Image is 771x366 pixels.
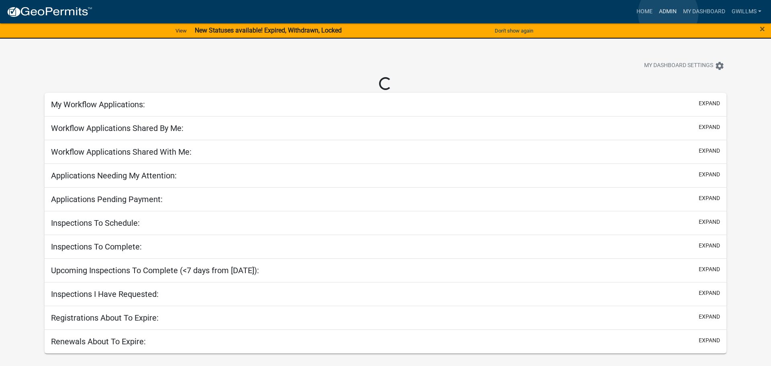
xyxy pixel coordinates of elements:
button: expand [699,99,720,108]
a: Home [633,4,656,19]
h5: My Workflow Applications: [51,100,145,109]
button: Don't show again [492,24,536,37]
button: expand [699,289,720,297]
a: Admin [656,4,680,19]
h5: Applications Needing My Attention: [51,171,177,180]
button: expand [699,336,720,345]
h5: Workflow Applications Shared By Me: [51,123,184,133]
button: expand [699,313,720,321]
a: View [172,24,190,37]
h5: Inspections I Have Requested: [51,289,159,299]
a: My Dashboard [680,4,728,19]
span: My Dashboard Settings [644,61,713,71]
button: expand [699,170,720,179]
button: expand [699,218,720,226]
h5: Registrations About To Expire: [51,313,159,323]
button: expand [699,147,720,155]
button: My Dashboard Settingssettings [638,58,731,74]
span: × [760,23,765,35]
h5: Renewals About To Expire: [51,337,146,346]
button: Close [760,24,765,34]
h5: Inspections To Complete: [51,242,142,251]
a: gwillms [728,4,765,19]
button: expand [699,123,720,131]
strong: New Statuses available! Expired, Withdrawn, Locked [195,27,342,34]
button: expand [699,265,720,274]
h5: Upcoming Inspections To Complete (<7 days from [DATE]): [51,266,259,275]
i: settings [715,61,724,71]
h5: Inspections To Schedule: [51,218,140,228]
button: expand [699,241,720,250]
h5: Applications Pending Payment: [51,194,163,204]
button: expand [699,194,720,202]
h5: Workflow Applications Shared With Me: [51,147,192,157]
